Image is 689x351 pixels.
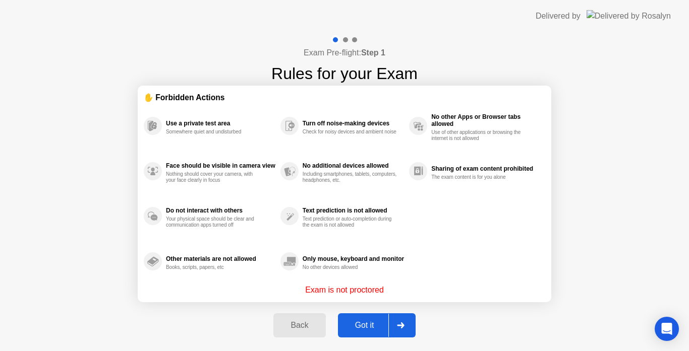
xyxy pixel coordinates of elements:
[536,10,581,22] div: Delivered by
[276,321,322,330] div: Back
[587,10,671,22] img: Delivered by Rosalyn
[303,207,404,214] div: Text prediction is not allowed
[166,120,275,127] div: Use a private test area
[166,171,261,183] div: Nothing should cover your camera, with your face clearly in focus
[303,264,398,270] div: No other devices allowed
[431,113,540,127] div: No other Apps or Browser tabs allowed
[271,61,418,86] h1: Rules for your Exam
[166,264,261,270] div: Books, scripts, papers, etc
[361,48,385,57] b: Step 1
[431,129,527,142] div: Use of other applications or browsing the internet is not allowed
[166,216,261,228] div: Your physical space should be clear and communication apps turned off
[341,321,388,330] div: Got it
[166,129,261,135] div: Somewhere quiet and undisturbed
[303,216,398,228] div: Text prediction or auto-completion during the exam is not allowed
[166,255,275,262] div: Other materials are not allowed
[338,313,416,337] button: Got it
[166,207,275,214] div: Do not interact with others
[303,129,398,135] div: Check for noisy devices and ambient noise
[431,165,540,172] div: Sharing of exam content prohibited
[303,162,404,169] div: No additional devices allowed
[303,120,404,127] div: Turn off noise-making devices
[273,313,325,337] button: Back
[431,174,527,180] div: The exam content is for you alone
[144,92,545,103] div: ✋ Forbidden Actions
[304,47,385,59] h4: Exam Pre-flight:
[305,284,384,296] p: Exam is not proctored
[655,317,679,341] div: Open Intercom Messenger
[303,255,404,262] div: Only mouse, keyboard and monitor
[166,162,275,169] div: Face should be visible in camera view
[303,171,398,183] div: Including smartphones, tablets, computers, headphones, etc.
